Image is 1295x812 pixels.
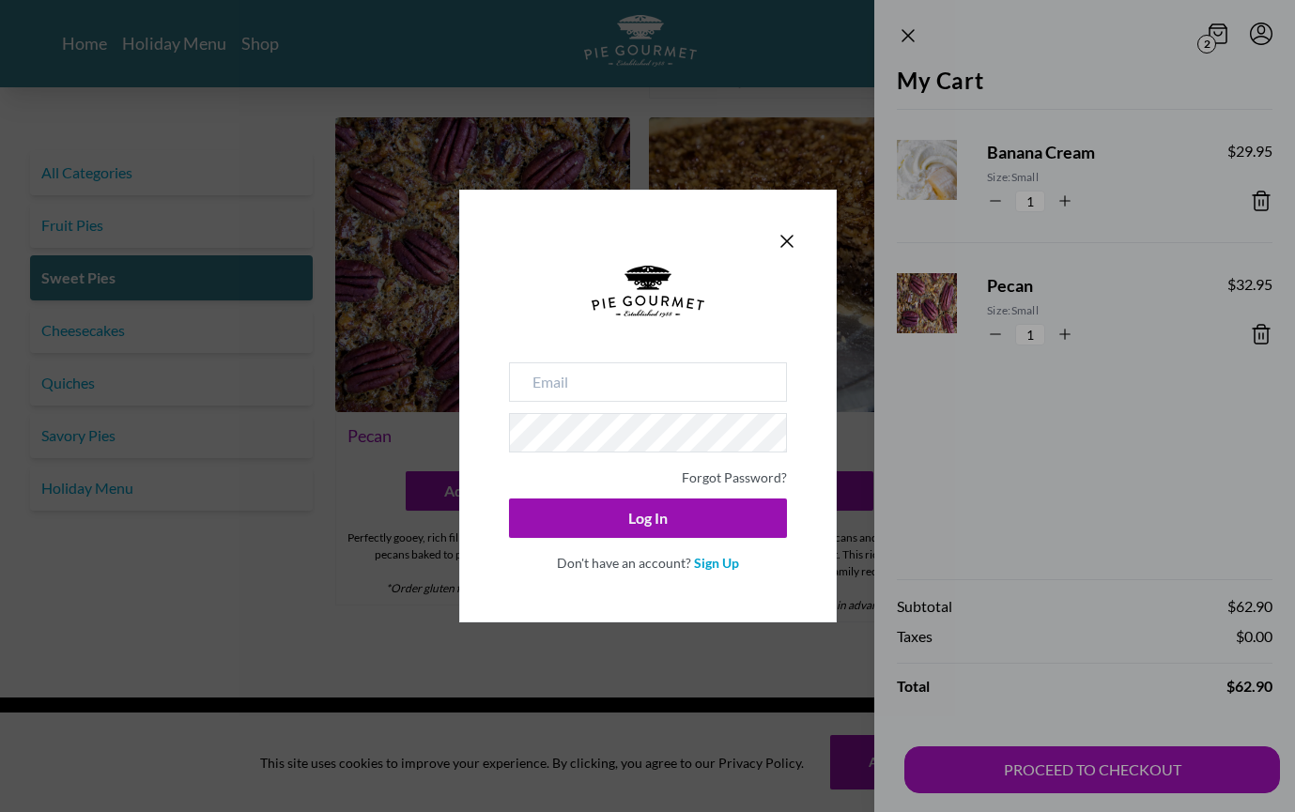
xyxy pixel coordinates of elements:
[557,555,691,571] span: Don't have an account?
[776,230,798,253] button: Close panel
[509,498,787,538] button: Log In
[694,555,739,571] a: Sign Up
[509,362,787,402] input: Email
[682,469,787,485] a: Forgot Password?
